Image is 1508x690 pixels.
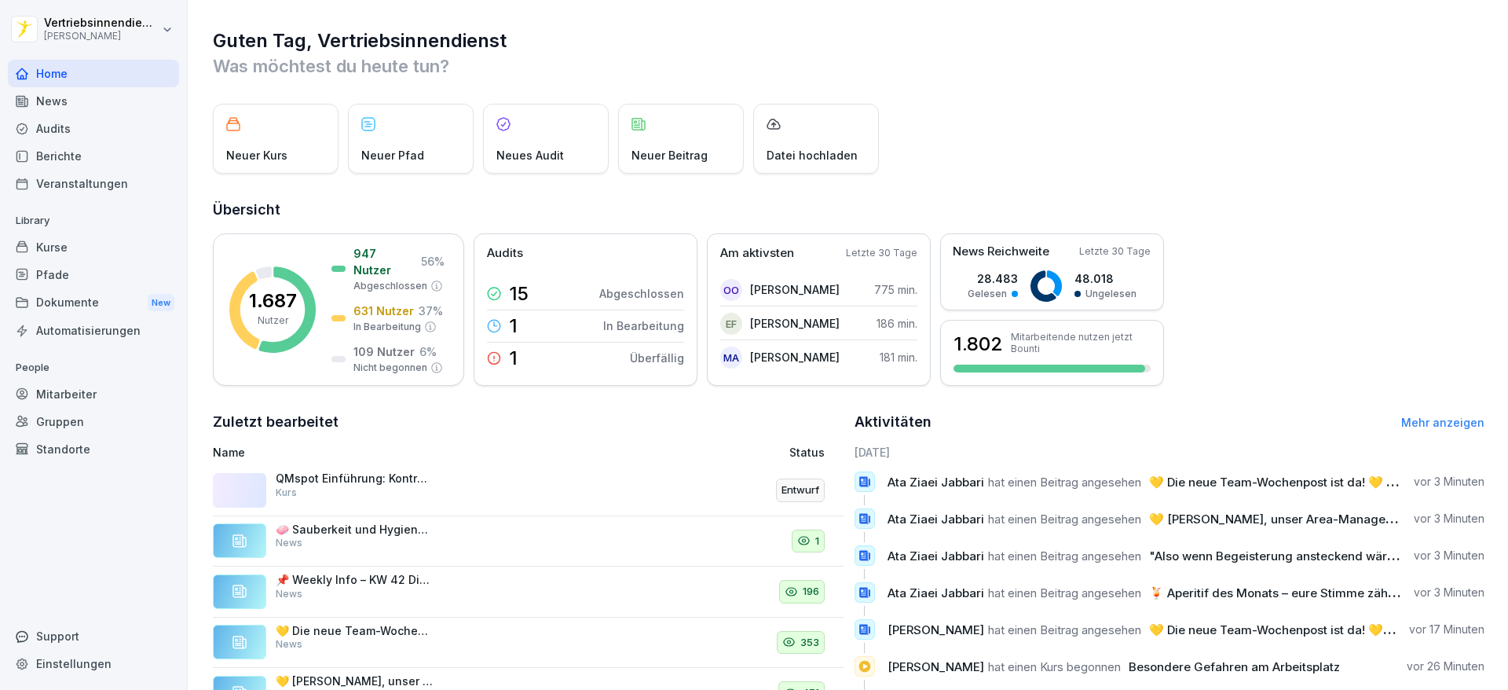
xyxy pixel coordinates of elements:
[8,288,179,317] div: Dokumente
[276,573,433,587] p: 📌 Weekly Info – KW 42 Die Weekly Ausgabe ist da 😊 Freut euch auf eine coole [DATE]-Aktion – macht...
[803,584,819,600] p: 196
[988,475,1141,490] span: hat einen Beitrag angesehen
[353,320,421,334] p: In Bearbeitung
[353,361,427,375] p: Nicht begonnen
[1011,331,1151,354] p: Mitarbeitende nutzen jetzt Bounti
[750,349,840,365] p: [PERSON_NAME]
[846,246,917,260] p: Letzte 30 Tage
[276,472,433,486] p: QMspot Einführung: Kontrolleur-Zugang für Behörden
[8,115,179,142] a: Audits
[213,516,844,567] a: 🧼 Sauberkeit und Hygiene der Milchkännchen ☕️ Bitte achtet darauf, dass eure Milchkännchen, mit d...
[8,408,179,435] a: Gruppen
[855,411,932,433] h2: Aktivitäten
[888,585,984,600] span: Ata Ziaei Jabbari
[750,315,840,332] p: [PERSON_NAME]
[8,261,179,288] div: Pfade
[8,435,179,463] a: Standorte
[781,483,819,498] p: Entwurf
[353,343,415,360] p: 109 Nutzer
[1407,659,1484,674] p: vor 26 Minuten
[888,659,984,674] span: [PERSON_NAME]
[213,28,1484,53] h1: Guten Tag, Vertriebsinnendienst
[1129,659,1340,674] span: Besondere Gefahren am Arbeitsplatz
[8,317,179,344] a: Automatisierungen
[353,245,416,278] p: 947 Nutzer
[630,350,684,366] p: Überfällig
[1409,622,1484,637] p: vor 17 Minuten
[888,549,984,563] span: Ata Ziaei Jabbari
[767,147,858,163] p: Datei hochladen
[8,60,179,87] div: Home
[631,147,708,163] p: Neuer Beitrag
[8,233,179,261] a: Kurse
[750,281,840,298] p: [PERSON_NAME]
[1401,416,1484,429] a: Mehr anzeigen
[8,355,179,380] p: People
[8,142,179,170] a: Berichte
[249,292,297,310] p: 1.687
[855,444,1485,461] h6: [DATE]
[44,31,159,42] p: [PERSON_NAME]
[8,650,179,677] div: Einstellungen
[988,549,1141,563] span: hat einen Beitrag angesehen
[800,635,819,651] p: 353
[888,622,984,637] span: [PERSON_NAME]
[419,303,443,319] p: 37 %
[148,294,174,312] div: New
[509,349,518,368] p: 1
[213,199,1484,221] h2: Übersicht
[988,585,1141,600] span: hat einen Beitrag angesehen
[877,315,917,332] p: 186 min.
[8,170,179,197] a: Veranstaltungen
[421,253,445,270] p: 56 %
[988,622,1141,637] span: hat einen Beitrag angesehen
[880,349,917,365] p: 181 min.
[276,523,433,537] p: 🧼 Sauberkeit und Hygiene der Milchkännchen ☕️ Bitte achtet darauf, dass eure Milchkännchen, mit d...
[44,17,159,30] p: Vertriebsinnendienst
[1085,287,1136,301] p: Ungelesen
[8,87,179,115] a: News
[509,317,518,336] p: 1
[720,313,742,335] div: EF
[276,637,302,651] p: News
[276,674,433,688] p: 💛 [PERSON_NAME], unser Area-Manager aus [GEOGRAPHIC_DATA] und Schulungsleiter für Führungskräfte ...
[968,270,1018,287] p: 28.483
[953,331,1003,358] h3: 1.802
[8,288,179,317] a: DokumenteNew
[720,347,742,369] div: MA
[603,317,684,334] p: In Bearbeitung
[988,659,1121,674] span: hat einen Kurs begonnen
[1074,270,1136,287] p: 48.018
[789,444,825,461] p: Status
[419,343,437,360] p: 6 %
[8,380,179,408] a: Mitarbeiter
[888,512,984,527] span: Ata Ziaei Jabbari
[874,281,917,298] p: 775 min.
[213,618,844,669] a: 💛 Die neue Team-Wochenpost ist da! 💛 Wir wünschen Euch einen großartigen Start in die Woche! Nich...
[276,536,302,550] p: News
[720,279,742,301] div: OO
[258,314,288,328] p: Nutzer
[1414,548,1484,563] p: vor 3 Minuten
[953,243,1049,261] p: News Reichweite
[213,411,844,433] h2: Zuletzt bearbeitet
[213,465,844,516] a: QMspot Einführung: Kontrolleur-Zugang für BehördenKursEntwurf
[353,303,414,319] p: 631 Nutzer
[968,287,1007,301] p: Gelesen
[1079,244,1151,259] p: Letzte 30 Tage
[226,147,287,163] p: Neuer Kurs
[1414,585,1484,600] p: vor 3 Minuten
[276,587,302,601] p: News
[8,208,179,233] p: Library
[888,475,984,490] span: Ata Ziaei Jabbari
[988,512,1141,527] span: hat einen Beitrag angesehen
